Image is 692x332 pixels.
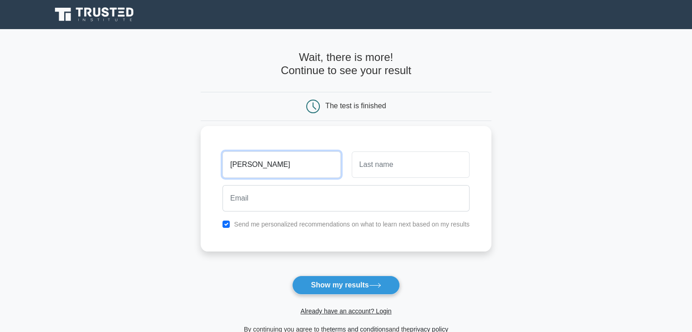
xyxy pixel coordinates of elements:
[222,185,470,211] input: Email
[325,102,386,110] div: The test is finished
[222,151,340,178] input: First name
[234,221,470,228] label: Send me personalized recommendations on what to learn next based on my results
[300,307,391,315] a: Already have an account? Login
[292,276,399,295] button: Show my results
[201,51,491,77] h4: Wait, there is more! Continue to see your result
[352,151,470,178] input: Last name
